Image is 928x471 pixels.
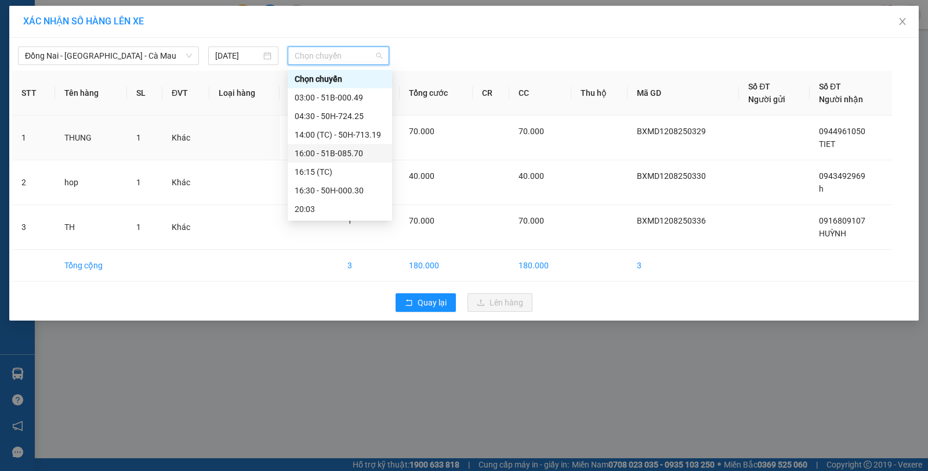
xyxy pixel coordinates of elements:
td: hop [55,160,127,205]
div: 16:00 - 51B-085.70 [295,147,385,160]
th: ĐVT [162,71,209,116]
span: 70.000 [519,127,544,136]
span: h [819,184,824,193]
span: 70.000 [409,127,434,136]
span: 1 [136,222,141,232]
td: 180.000 [400,250,473,282]
th: CC [509,71,571,116]
th: Tổng cước [400,71,473,116]
span: 0944961050 [819,127,865,136]
button: uploadLên hàng [467,293,532,312]
td: TH [55,205,127,250]
span: Số ĐT [819,82,841,91]
button: rollbackQuay lại [396,293,456,312]
th: CR [473,71,509,116]
span: Số ĐT [748,82,770,91]
span: XÁC NHẬN SỐ HÀNG LÊN XE [23,16,144,27]
th: Mã GD [628,71,739,116]
button: Close [886,6,919,38]
th: SL [127,71,162,116]
td: Tổng cộng [55,250,127,282]
div: Chọn chuyến [295,73,385,85]
span: BXMD1208250329 [637,127,706,136]
td: 3 [338,250,399,282]
td: 1 [12,116,55,160]
span: BXMD1208250330 [637,171,706,181]
span: Chọn chuyến [295,47,382,64]
span: 1 [136,178,141,187]
td: 3 [628,250,739,282]
span: rollback [405,299,413,308]
span: 0943492969 [819,171,865,181]
span: 40.000 [409,171,434,181]
div: 16:30 - 50H-000.30 [295,184,385,197]
div: 04:30 - 50H-724.25 [295,110,385,123]
div: 14:00 (TC) - 50H-713.19 [295,128,385,141]
th: Loại hàng [209,71,280,116]
td: 180.000 [509,250,571,282]
div: Chọn chuyến [288,70,392,88]
span: HUỲNH [819,229,846,238]
td: THUNG [55,116,127,160]
td: Khác [162,116,209,160]
span: Người nhận [819,95,863,104]
div: 03:00 - 51B-000.49 [295,91,385,104]
span: close [898,17,907,26]
span: 1 [347,216,352,225]
span: Người gửi [748,95,785,104]
td: 2 [12,160,55,205]
th: STT [12,71,55,116]
span: 40.000 [519,171,544,181]
input: 12/08/2025 [215,49,261,62]
span: 70.000 [409,216,434,225]
span: 1 [136,133,141,142]
td: Khác [162,205,209,250]
span: 70.000 [519,216,544,225]
th: Ghi chú [280,71,339,116]
div: 16:15 (TC) [295,166,385,178]
span: Quay lại [418,296,447,309]
span: BXMD1208250336 [637,216,706,225]
th: Tên hàng [55,71,127,116]
div: 20:03 [295,203,385,215]
td: Khác [162,160,209,205]
span: 0916809107 [819,216,865,225]
span: TIET [819,139,835,149]
td: 3 [12,205,55,250]
span: Đồng Nai - Sài Gòn - Cà Mau [25,47,192,64]
th: Thu hộ [571,71,628,116]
